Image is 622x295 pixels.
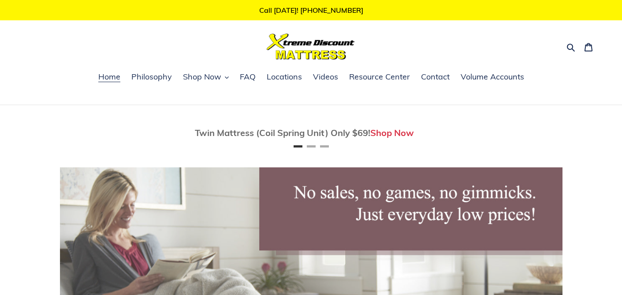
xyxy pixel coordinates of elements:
a: Shop Now [370,127,414,138]
button: Page 1 [294,145,302,147]
a: Resource Center [345,71,414,84]
button: Page 3 [320,145,329,147]
span: Resource Center [349,72,410,82]
span: Videos [313,72,338,82]
img: Xtreme Discount Mattress [267,34,355,60]
span: Volume Accounts [461,72,524,82]
button: Page 2 [307,145,316,147]
button: Shop Now [179,71,233,84]
span: Twin Mattress (Coil Spring Unit) Only $69! [195,127,370,138]
a: Contact [417,71,454,84]
a: Videos [309,71,343,84]
span: Locations [267,72,302,82]
a: FAQ [235,71,260,84]
span: Home [98,72,120,82]
a: Locations [262,71,306,84]
a: Home [94,71,125,84]
span: Philosophy [131,72,172,82]
span: FAQ [240,72,256,82]
a: Volume Accounts [456,71,529,84]
span: Contact [421,72,450,82]
a: Philosophy [127,71,176,84]
span: Shop Now [183,72,221,82]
